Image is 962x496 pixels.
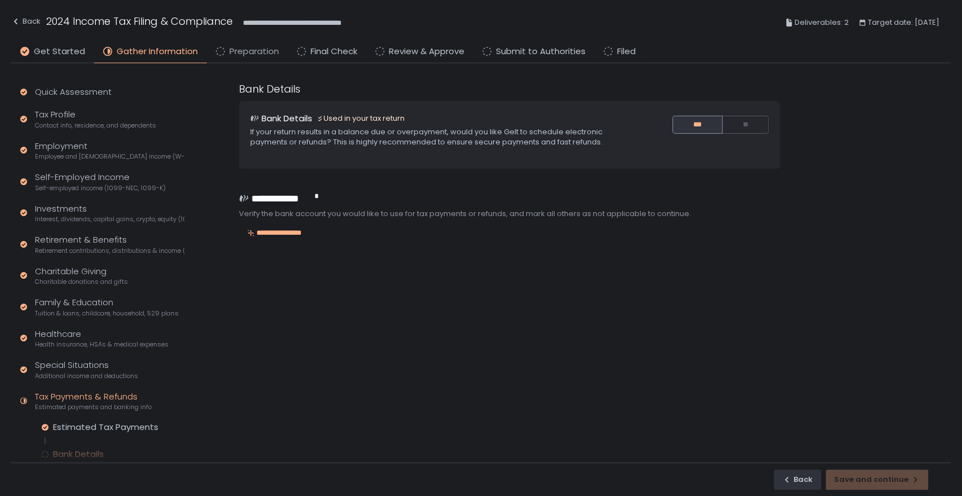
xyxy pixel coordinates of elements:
span: Get Started [34,45,85,58]
div: Family & Education [35,296,179,318]
span: Final Check [311,45,357,58]
div: Estimated Tax Payments [53,422,158,433]
h1: Bank Details [239,81,300,96]
span: Employee and [DEMOGRAPHIC_DATA] income (W-2s) [35,152,184,161]
span: Tuition & loans, childcare, household, 529 plans [35,309,179,318]
span: Filed [617,45,636,58]
span: Health insurance, HSAs & medical expenses [35,340,169,349]
div: Charitable Giving [35,265,128,287]
button: Back [774,469,821,490]
div: Bank Details [53,449,104,460]
div: Employment [35,140,184,161]
div: Tax Payments & Refunds [35,390,152,412]
div: Tax Profile [35,108,156,130]
span: Deliverables: 2 [795,16,849,29]
h1: 2024 Income Tax Filing & Compliance [46,14,233,29]
span: Additional income and deductions [35,372,138,380]
div: Self-Employed Income [35,171,166,192]
span: Charitable donations and gifts [35,278,128,286]
span: Contact info, residence, and dependents [35,121,156,130]
div: Verify the bank account you would like to use for tax payments or refunds, and mark all others as... [239,209,780,219]
span: Gather Information [117,45,198,58]
button: Back [11,14,41,32]
div: Healthcare [35,328,169,349]
span: Preparation [229,45,279,58]
div: Back [11,15,41,28]
div: Special Situations [35,359,138,380]
span: Review & Approve [389,45,464,58]
span: Interest, dividends, capital gains, crypto, equity (1099s, K-1s) [35,215,184,223]
span: Retirement contributions, distributions & income (1099-R, 5498) [35,247,184,255]
h1: Bank Details [261,112,312,125]
div: Used in your tax return [317,113,405,124]
span: Estimated payments and banking info [35,403,152,411]
span: Target date: [DATE] [868,16,939,29]
div: Investments [35,203,184,224]
div: If your return results in a balance due or overpayment, would you like Gelt to schedule electroni... [250,127,627,147]
div: Retirement & Benefits [35,234,184,255]
div: Back [782,475,813,485]
span: Submit to Authorities [496,45,586,58]
span: Self-employed income (1099-NEC, 1099-K) [35,184,166,192]
div: Quick Assessment [35,86,112,99]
